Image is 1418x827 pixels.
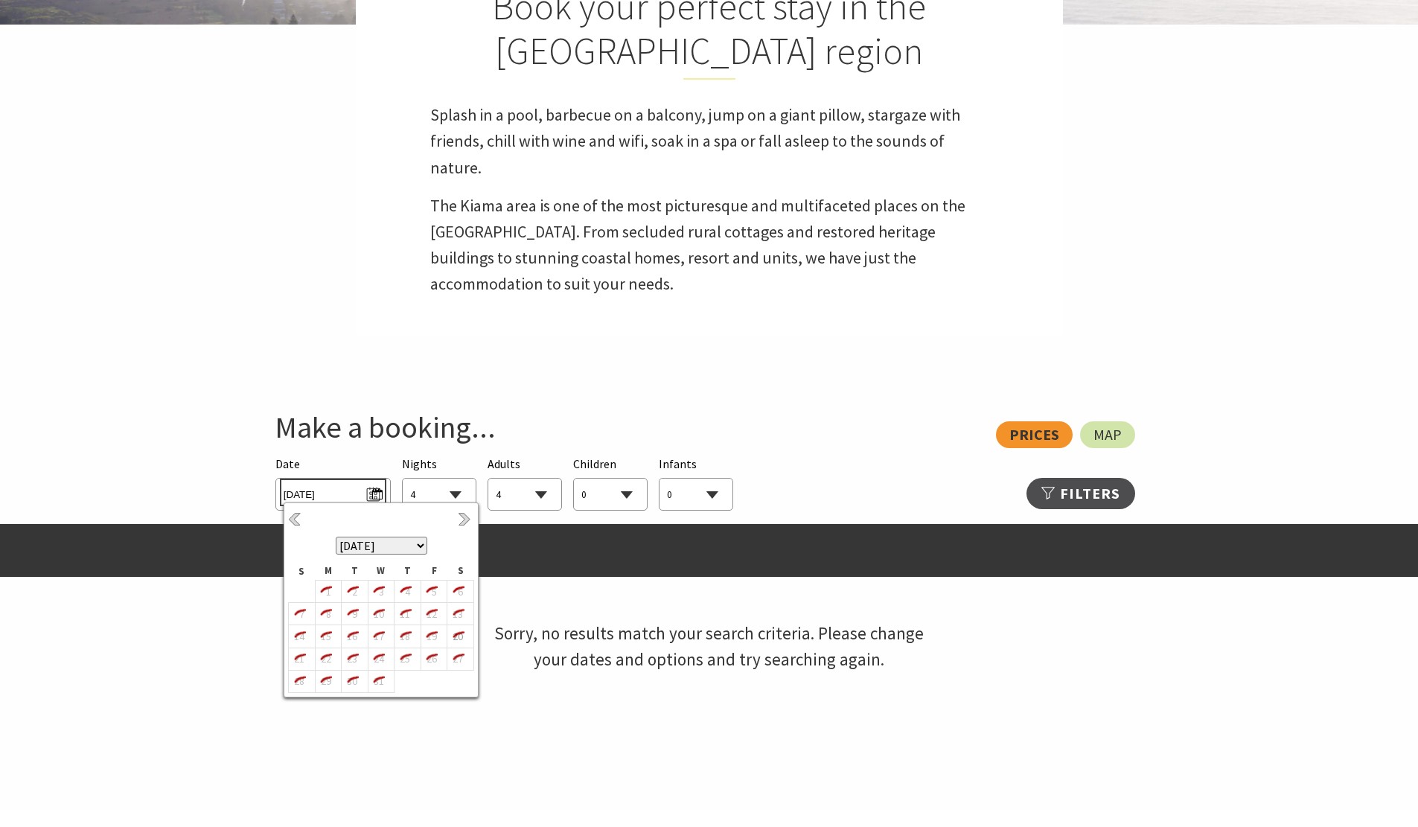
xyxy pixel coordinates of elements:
[1080,421,1135,448] a: Map
[395,648,421,670] td: 25
[447,562,474,580] th: S
[289,627,308,646] i: 14
[395,603,421,625] td: 11
[316,649,335,668] i: 22
[368,603,395,625] td: 10
[659,456,697,471] span: Infants
[447,627,467,646] i: 20
[284,482,383,502] span: [DATE]
[368,562,395,580] th: W
[315,603,342,625] td: 8
[395,649,414,668] i: 25
[447,625,474,648] td: 20
[316,582,335,601] i: 1
[342,604,361,624] i: 9
[342,625,368,648] td: 16
[342,649,361,668] i: 23
[368,627,388,646] i: 17
[315,670,342,692] td: 29
[342,603,368,625] td: 9
[275,455,391,511] div: Please choose your desired arrival date
[289,562,316,580] th: S
[402,455,476,511] div: Choose a number of nights
[289,648,316,670] td: 21
[342,648,368,670] td: 23
[402,455,437,474] span: Nights
[447,603,474,625] td: 13
[368,582,388,601] i: 3
[421,582,441,601] i: 5
[289,671,308,691] i: 28
[421,580,447,602] td: 5
[289,670,316,692] td: 28
[421,562,447,580] th: F
[421,625,447,648] td: 19
[368,648,395,670] td: 24
[395,627,414,646] i: 18
[395,625,421,648] td: 18
[395,582,414,601] i: 4
[289,625,316,648] td: 14
[447,580,474,602] td: 6
[289,649,308,668] i: 21
[421,603,447,625] td: 12
[368,671,388,691] i: 31
[368,580,395,602] td: 3
[316,627,335,646] i: 15
[316,604,335,624] i: 8
[368,604,388,624] i: 10
[342,562,368,580] th: T
[342,627,361,646] i: 16
[488,456,520,471] span: Adults
[368,625,395,648] td: 17
[421,648,447,670] td: 26
[395,604,414,624] i: 11
[395,580,421,602] td: 4
[368,649,388,668] i: 24
[430,102,989,181] p: Splash in a pool, barbecue on a balcony, jump on a giant pillow, stargaze with friends, chill wit...
[447,604,467,624] i: 13
[342,580,368,602] td: 2
[573,456,616,471] span: Children
[1093,429,1122,441] span: Map
[421,649,441,668] i: 26
[430,193,989,298] p: The Kiama area is one of the most picturesque and multifaceted places on the [GEOGRAPHIC_DATA]. F...
[316,671,335,691] i: 29
[315,562,342,580] th: M
[447,649,467,668] i: 27
[342,670,368,692] td: 30
[289,604,308,624] i: 7
[368,670,395,692] td: 31
[315,625,342,648] td: 15
[342,671,361,691] i: 30
[486,524,933,769] h3: Sorry, no results match your search criteria. Please change your dates and options and try search...
[315,648,342,670] td: 22
[342,582,361,601] i: 2
[447,648,474,670] td: 27
[289,603,316,625] td: 7
[275,456,300,471] span: Date
[447,582,467,601] i: 6
[395,562,421,580] th: T
[315,580,342,602] td: 1
[421,604,441,624] i: 12
[421,627,441,646] i: 19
